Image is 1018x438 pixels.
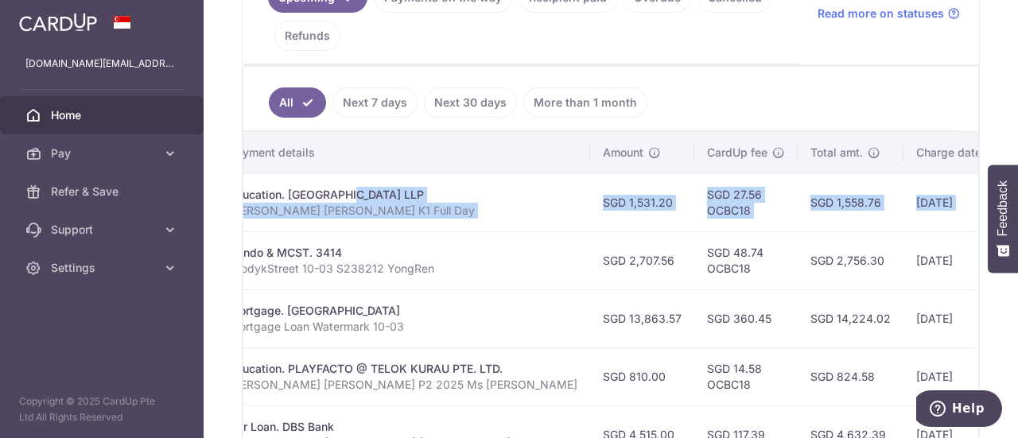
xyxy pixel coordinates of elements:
td: [DATE] [903,289,1012,347]
iframe: Opens a widget where you can find more information [916,390,1002,430]
span: Total amt. [810,145,863,161]
img: CardUp [19,13,97,32]
td: SGD 48.74 OCBC18 [694,231,798,289]
a: Next 7 days [332,87,418,118]
td: SGD 2,756.30 [798,231,903,289]
td: SGD 13,863.57 [590,289,694,347]
span: Pay [51,145,156,161]
td: SGD 1,558.76 [798,173,903,231]
div: Education. PLAYFACTO @ TELOK KURAU PTE. LTD. [229,361,577,377]
span: Home [51,107,156,123]
td: SGD 27.56 OCBC18 [694,173,798,231]
td: [DATE] [903,173,1012,231]
p: 1RodykStreet 10-03 S238212 YongRen [229,261,577,277]
a: All [269,87,326,118]
button: Feedback - Show survey [988,165,1018,273]
td: [DATE] [903,231,1012,289]
td: SGD 810.00 [590,347,694,405]
a: Read more on statuses [818,6,960,21]
span: Support [51,222,156,238]
a: Next 30 days [424,87,517,118]
td: SGD 824.58 [798,347,903,405]
td: SGD 360.45 [694,289,798,347]
td: [DATE] [903,347,1012,405]
div: Education. [GEOGRAPHIC_DATA] LLP [229,187,577,203]
p: [DOMAIN_NAME][EMAIL_ADDRESS][DOMAIN_NAME] [25,56,178,72]
span: Charge date [916,145,981,161]
p: Mortgage Loan Watermark 10-03 [229,319,577,335]
span: Settings [51,260,156,276]
p: [PERSON_NAME] [PERSON_NAME] P2 2025 Ms [PERSON_NAME] [229,377,577,393]
span: Read more on statuses [818,6,944,21]
td: SGD 1,531.20 [590,173,694,231]
span: CardUp fee [707,145,767,161]
div: Mortgage. [GEOGRAPHIC_DATA] [229,303,577,319]
span: Feedback [996,180,1010,236]
td: SGD 2,707.56 [590,231,694,289]
a: Refunds [274,21,340,51]
span: Refer & Save [51,184,156,200]
td: SGD 14,224.02 [798,289,903,347]
div: Condo & MCST. 3414 [229,245,577,261]
th: Payment details [216,132,590,173]
span: Amount [603,145,643,161]
a: More than 1 month [523,87,647,118]
div: Car Loan. DBS Bank [229,419,577,435]
td: SGD 14.58 OCBC18 [694,347,798,405]
p: [PERSON_NAME] [PERSON_NAME] K1 Full Day [229,203,577,219]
